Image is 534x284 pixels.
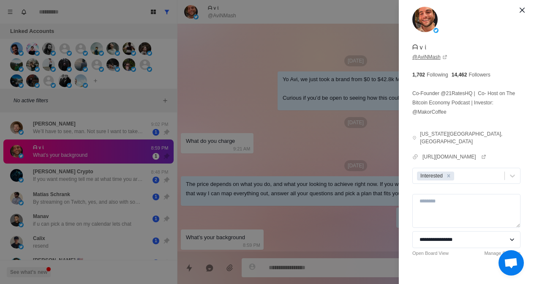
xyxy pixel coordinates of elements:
a: Manage Statuses [484,250,520,257]
p: Co-Founder @21RatesHQ | Co- Host on The Bitcoin Economy Podcast | Investor: @MakorCoffee [412,89,520,117]
a: Open Board View [412,250,449,257]
div: Remove Interested [444,172,453,180]
p: [US_STATE][GEOGRAPHIC_DATA], [GEOGRAPHIC_DATA] [420,130,520,145]
p: ᗩｖ𝔦 [412,42,426,52]
div: Open chat [499,250,524,276]
a: [URL][DOMAIN_NAME] [422,153,486,161]
p: 14,462 [452,71,467,79]
a: @AviNMash [412,53,447,61]
p: Followers [469,71,490,79]
button: Close [515,3,529,17]
div: Interested [418,172,444,180]
p: Following [427,71,448,79]
img: picture [412,7,438,32]
img: picture [433,28,439,33]
p: 1,702 [412,71,425,79]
